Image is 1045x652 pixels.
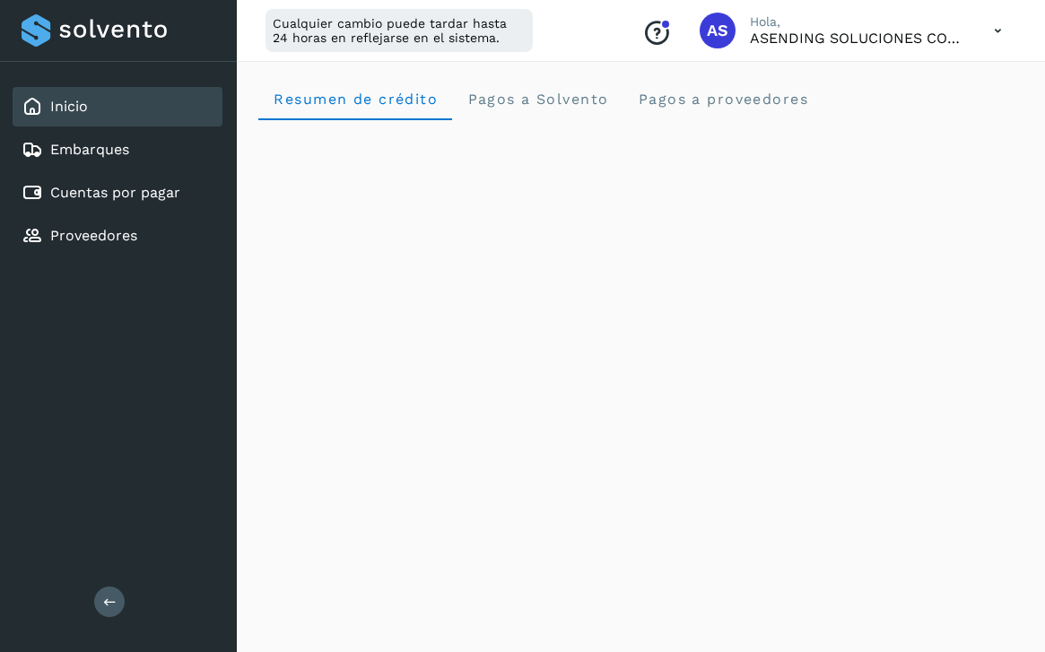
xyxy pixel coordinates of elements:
p: Hola, [750,14,965,30]
span: Pagos a proveedores [637,91,808,108]
div: Embarques [13,130,222,170]
a: Proveedores [50,227,137,244]
div: Cualquier cambio puede tardar hasta 24 horas en reflejarse en el sistema. [266,9,533,52]
a: Inicio [50,98,88,115]
a: Cuentas por pagar [50,184,180,201]
p: ASENDING SOLUCIONES COMERCIALES SAS DE CV [750,30,965,47]
span: Pagos a Solvento [466,91,608,108]
span: Resumen de crédito [273,91,438,108]
div: Proveedores [13,216,222,256]
a: Embarques [50,141,129,158]
div: Cuentas por pagar [13,173,222,213]
div: Inicio [13,87,222,126]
